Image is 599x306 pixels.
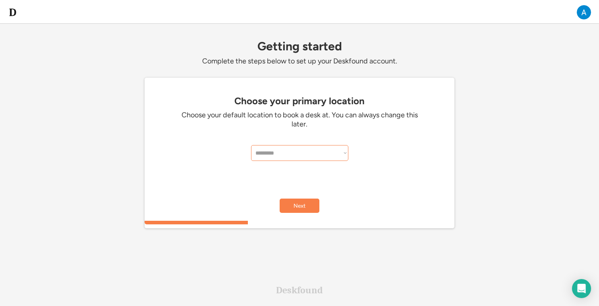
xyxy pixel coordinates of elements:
[145,57,454,66] div: Complete the steps below to set up your Deskfound account.
[8,8,17,17] img: d-whitebg.png
[180,111,419,129] div: Choose your default location to book a desk at. You can always change this later.
[276,285,323,295] div: Deskfound
[572,279,591,298] div: Open Intercom Messenger
[146,221,456,224] div: 33.3333333333333%
[145,40,454,53] div: Getting started
[149,96,450,107] div: Choose your primary location
[280,199,319,213] button: Next
[577,5,591,19] img: ACg8ocJP8f-a7XwXIKvvHKJZcLwgg-sg2mFEUQax8gWdq4yb-6G3fg=s96-c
